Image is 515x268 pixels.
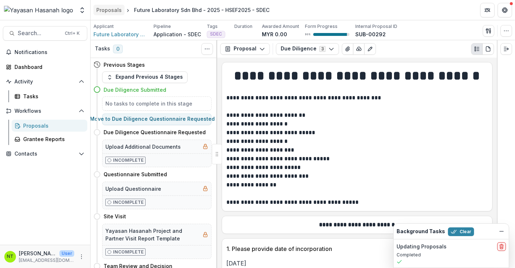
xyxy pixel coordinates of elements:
div: Tasks [23,92,81,100]
span: Workflows [14,108,76,114]
nav: breadcrumb [93,5,272,15]
div: Dashboard [14,63,81,71]
p: [DATE] [226,259,488,268]
p: Applicant [93,23,114,30]
p: 1. Please provide date of incorporation [226,244,473,253]
a: Grantee Reports [12,133,87,145]
button: More [77,252,86,261]
p: Awarded Amount [262,23,299,30]
h4: Due Diligence Questionnaire Requested [104,128,206,136]
p: Incomplete [113,157,144,164]
span: Search... [18,30,60,37]
span: Notifications [14,49,84,55]
div: Proposals [96,6,122,14]
p: Completed [397,252,506,258]
span: 0 [113,45,123,53]
button: Clear [448,227,474,236]
button: Open Workflows [3,105,87,117]
div: Grantee Reports [23,135,81,143]
button: Expand right [501,43,512,55]
div: Ctrl + K [63,29,81,37]
span: SDEC [210,32,222,37]
p: Pipeline [154,23,171,30]
button: Partners [480,3,495,17]
h4: Previous Stages [104,61,145,69]
button: Open Contacts [3,148,87,160]
p: Internal Proposal ID [355,23,397,30]
img: Yayasan Hasanah logo [4,6,73,15]
button: Get Help [498,3,512,17]
p: Tags [207,23,218,30]
button: delete [497,242,506,251]
h2: Updating Proposals [397,244,447,250]
h2: Background Tasks [397,228,445,235]
button: Edit as form [364,43,376,55]
p: Incomplete [113,199,144,206]
button: Due Diligence3 [276,43,339,55]
a: Proposals [12,120,87,132]
p: Duration [234,23,252,30]
button: Proposal [220,43,270,55]
p: MYR 0.00 [262,30,287,38]
button: View Attached Files [342,43,353,55]
button: Open entity switcher [77,3,87,17]
div: Nur Atiqah binti Adul Taib [7,254,13,259]
button: Expand Previous 4 Stages [102,71,188,83]
h4: Due Diligence Submitted [104,86,166,94]
button: Plaintext view [471,43,483,55]
span: Contacts [14,151,76,157]
a: Dashboard [3,61,87,73]
button: Search... [3,26,87,41]
h4: Questionnaire Submitted [104,170,167,178]
a: Future Laboratory Sdn Bhd [93,30,148,38]
button: Open Activity [3,76,87,87]
a: Tasks [12,90,87,102]
p: Application - SDEC [154,30,201,38]
button: Notifications [3,46,87,58]
h5: Upload Questionnaire [105,185,161,193]
span: Activity [14,79,76,85]
h3: Tasks [95,46,110,52]
div: Future Laboratory Sdn Bhd - 2025 - HSEF2025 - SDEC [134,6,269,14]
h5: Yayasan Hasanah Project and Partner Visit Report Template [105,227,200,242]
p: Incomplete [113,249,144,255]
h5: No tasks to complete in this stage [105,100,208,107]
p: [PERSON_NAME] [19,250,56,257]
h5: Upload Additional Documents [105,143,181,151]
button: Move to Due Diligence Questionnaire Requested [102,114,212,125]
p: User [59,250,74,257]
button: PDF view [482,43,494,55]
a: Proposals [93,5,125,15]
p: SUB-00292 [355,30,386,38]
button: Dismiss [497,227,506,236]
p: Form Progress [305,23,338,30]
h4: Site Visit [104,213,126,220]
p: 93 % [305,32,310,37]
button: Toggle View Cancelled Tasks [201,43,213,55]
p: [EMAIL_ADDRESS][DOMAIN_NAME] [19,257,74,264]
div: Proposals [23,122,81,129]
